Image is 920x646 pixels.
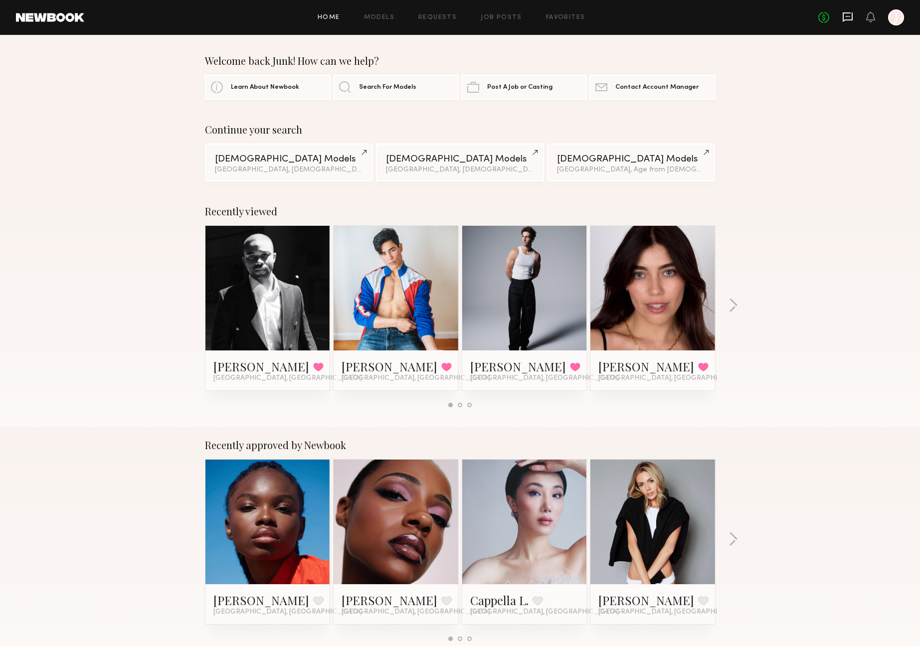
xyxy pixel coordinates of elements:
div: Recently viewed [205,205,716,217]
a: Learn About Newbook [205,75,331,100]
span: [GEOGRAPHIC_DATA], [GEOGRAPHIC_DATA] [470,608,619,616]
a: [DEMOGRAPHIC_DATA] Models[GEOGRAPHIC_DATA], [DEMOGRAPHIC_DATA] [376,144,544,181]
a: Favorites [546,14,585,21]
div: Recently approved by Newbook [205,439,716,451]
a: [PERSON_NAME] [213,592,309,608]
a: [PERSON_NAME] [598,592,694,608]
a: [PERSON_NAME] [213,358,309,374]
span: [GEOGRAPHIC_DATA], [GEOGRAPHIC_DATA] [213,608,362,616]
a: Contact Account Manager [589,75,715,100]
span: [GEOGRAPHIC_DATA], [GEOGRAPHIC_DATA] [470,374,619,382]
a: Job Posts [481,14,522,21]
span: [GEOGRAPHIC_DATA], [GEOGRAPHIC_DATA] [342,608,490,616]
span: [GEOGRAPHIC_DATA], [GEOGRAPHIC_DATA] [598,608,747,616]
a: Post A Job or Casting [461,75,587,100]
a: Cappella L. [470,592,529,608]
a: J [888,9,904,25]
span: Post A Job or Casting [487,84,552,91]
div: Continue your search [205,124,716,136]
div: [DEMOGRAPHIC_DATA] Models [215,155,363,164]
a: Home [318,14,340,21]
a: [PERSON_NAME] [342,358,437,374]
div: [DEMOGRAPHIC_DATA] Models [386,155,534,164]
div: [GEOGRAPHIC_DATA], [DEMOGRAPHIC_DATA] [386,166,534,173]
a: [DEMOGRAPHIC_DATA] Models[GEOGRAPHIC_DATA], [DEMOGRAPHIC_DATA] [205,144,373,181]
a: [DEMOGRAPHIC_DATA] Models[GEOGRAPHIC_DATA], Age from [DEMOGRAPHIC_DATA]. [547,144,715,181]
div: [GEOGRAPHIC_DATA], Age from [DEMOGRAPHIC_DATA]. [557,166,705,173]
a: [PERSON_NAME] [598,358,694,374]
span: [GEOGRAPHIC_DATA], [GEOGRAPHIC_DATA] [213,374,362,382]
div: [DEMOGRAPHIC_DATA] Models [557,155,705,164]
span: Contact Account Manager [615,84,699,91]
span: [GEOGRAPHIC_DATA], [GEOGRAPHIC_DATA] [598,374,747,382]
a: Models [364,14,394,21]
div: Welcome back Junk! How can we help? [205,55,716,67]
a: [PERSON_NAME] [342,592,437,608]
a: Search For Models [333,75,459,100]
a: [PERSON_NAME] [470,358,566,374]
span: Learn About Newbook [231,84,299,91]
a: Requests [418,14,457,21]
div: [GEOGRAPHIC_DATA], [DEMOGRAPHIC_DATA] [215,166,363,173]
span: [GEOGRAPHIC_DATA], [GEOGRAPHIC_DATA] [342,374,490,382]
span: Search For Models [359,84,416,91]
